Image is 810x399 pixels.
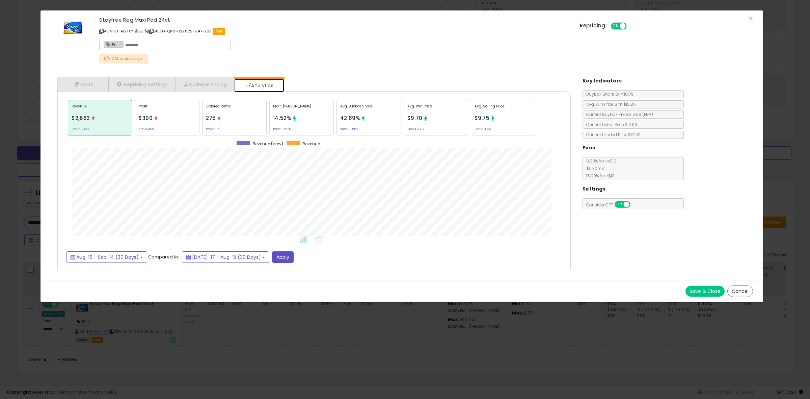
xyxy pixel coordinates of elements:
h3: Stayfree Reg Maxi Pad 24ct [99,17,570,22]
p: Avg. Win Price [407,104,464,114]
span: ON [612,23,620,29]
a: Your listing only [144,28,148,34]
span: FBA [213,28,225,35]
button: Apply [272,251,294,263]
span: Revenue [302,141,320,147]
span: Current Buybox Price: [583,111,653,117]
span: $390 [139,115,153,122]
p: Avg. Buybox Share [340,104,397,114]
span: 42.89% [340,115,360,122]
a: Repricing Settings [108,77,175,91]
p: Ordered Items [206,104,263,114]
p: Profit [PERSON_NAME] [273,104,330,114]
a: Business Pricing [175,77,234,91]
a: × [119,41,123,47]
span: BuyBox Share 24h: 100% [583,91,633,97]
button: Save & Close [685,286,725,297]
span: Avg. Win Price 24h: $12.85 [583,101,636,107]
span: Current Landed Price: $12.99 [583,132,641,138]
small: Prev: 365 [206,128,219,130]
small: Prev: 38.55% [340,128,358,130]
p: Revenue [72,104,129,114]
a: All offer listings [139,28,143,34]
small: Prev: 13.59% [273,128,291,130]
span: × [749,14,753,23]
a: BuyBox page [135,28,138,34]
span: Aug-16 - Sep-14 (30 Days) [76,254,139,260]
h5: Settings [583,185,605,193]
span: Consider CPT: [583,202,639,208]
span: $9.75 [475,115,490,122]
span: Current Listed Price: $12.99 [583,122,637,127]
span: [DATE]-17 - Aug-15 (30 Days) [192,254,261,260]
small: Prev: $469 [139,128,154,130]
span: $0.30 min [583,166,605,171]
small: Prev: $9.46 [407,128,424,130]
a: Analytics [234,79,284,92]
span: OFF [629,202,640,207]
h5: Repricing: [580,23,607,28]
p: ASIN: B01IAI2TXY | SKU: G-QKD-022625-2.47-229 [99,26,570,36]
span: 275 [206,115,216,122]
span: 8.00 % for <= $10 [583,158,616,179]
span: OFF [626,23,637,29]
span: 15.00 % for > $10 [583,173,615,179]
a: Costs [58,77,108,91]
button: Cancel [727,285,753,297]
h5: Fees [583,144,595,152]
span: $9.70 [407,115,423,122]
p: 15/9 DM: intento algo [99,54,148,64]
img: 41UZSnMuE2L._SL60_.jpg [62,17,83,38]
span: ( FBA ) [642,111,653,117]
small: Prev: $3,447 [72,128,89,130]
span: 14.52% [273,115,291,122]
p: Avg. Selling Price [475,104,532,114]
span: $12.99 [629,111,653,117]
h5: Key Indicators [583,77,622,85]
span: ON [615,202,624,207]
small: Prev: $9.45 [475,128,491,130]
p: Profit [139,104,196,114]
span: JG.1 [104,41,117,47]
span: $2,683 [72,115,90,122]
span: Compared to: [148,253,179,260]
span: Revenue (prev) [252,141,283,147]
